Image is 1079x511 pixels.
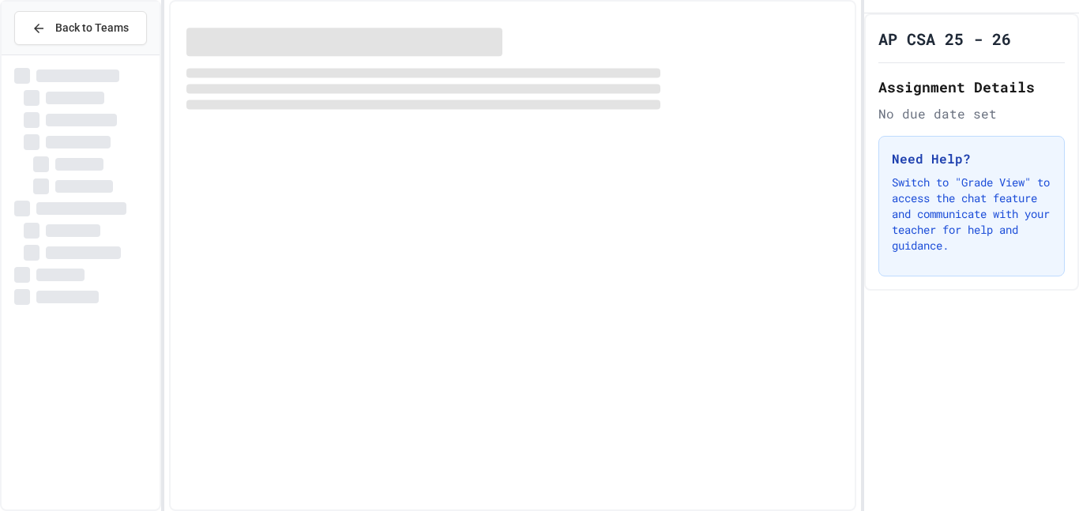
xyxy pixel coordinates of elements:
[892,175,1051,254] p: Switch to "Grade View" to access the chat feature and communicate with your teacher for help and ...
[948,379,1063,446] iframe: chat widget
[878,76,1065,98] h2: Assignment Details
[14,11,147,45] button: Back to Teams
[55,20,129,36] span: Back to Teams
[892,149,1051,168] h3: Need Help?
[878,104,1065,123] div: No due date set
[1013,448,1063,495] iframe: chat widget
[878,28,1011,50] h1: AP CSA 25 - 26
